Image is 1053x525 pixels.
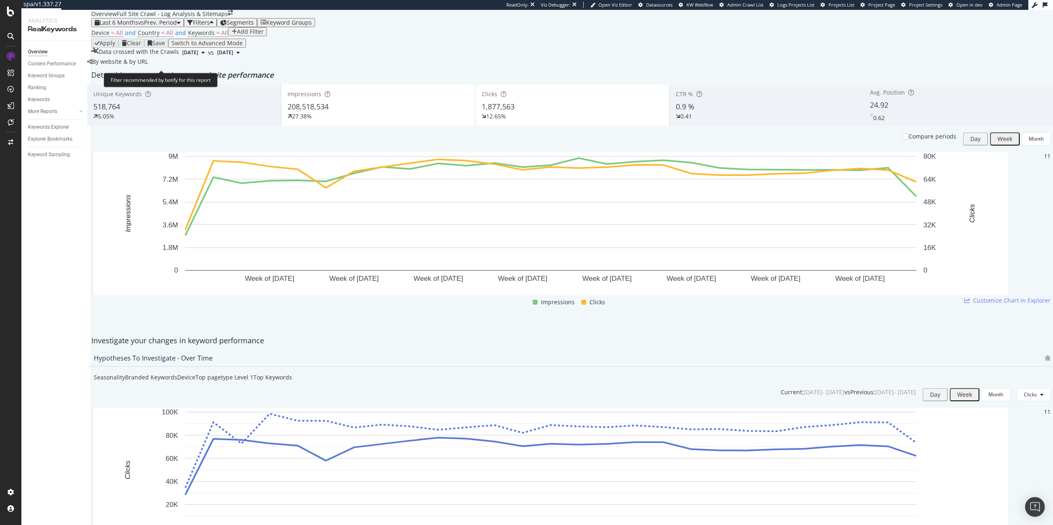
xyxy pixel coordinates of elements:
div: 12.65% [486,112,506,120]
span: vs Prev. Period [138,19,177,26]
div: 1 [1044,408,1047,416]
span: Customize Chart in Explorer [973,296,1051,305]
div: Data crossed with the Crawls [99,48,179,58]
a: More Reports [28,107,77,116]
span: 1,877,563 [482,102,515,111]
div: Ranking [28,83,46,92]
div: Clear [127,40,141,46]
button: Week [990,132,1020,146]
button: Day [963,132,988,146]
text: Week of [DATE] [582,275,632,282]
span: Open in dev [956,2,983,8]
span: = [161,29,165,37]
a: Admin Crawl List [719,2,763,8]
div: RealKeywords [28,25,84,34]
span: Datasources [646,2,673,8]
div: 1 [1047,152,1051,160]
div: ReadOnly: [506,2,529,8]
span: Logs Projects List [777,2,814,8]
div: Month [988,391,1003,398]
span: Device [91,29,109,37]
div: 0.62 [873,114,885,122]
div: 0.41 [680,112,692,120]
div: Overview [28,48,48,56]
text: 48K [923,198,936,206]
a: Datasources [638,2,673,8]
a: Keywords Explorer [28,123,85,132]
div: Keyword Groups [266,19,312,26]
span: 2025 Sep. 9th [182,49,198,56]
text: Week of [DATE] [751,275,800,282]
button: Save [144,39,168,48]
div: bug [1045,355,1051,361]
span: By website & by URL [92,58,148,65]
span: All [221,29,228,37]
div: Day [970,136,981,142]
span: Clicks [482,90,497,98]
div: Detect big movements in your [91,70,1053,81]
span: = [111,29,114,37]
div: Week [997,136,1012,142]
a: Open Viz Editor [590,2,632,8]
div: Switch to Advanced Mode [172,40,243,46]
text: Clicks [124,460,132,479]
text: 0 [923,266,927,274]
a: Customize Chart in Explorer [964,296,1051,305]
a: Content Performance [28,60,85,68]
div: Current: [781,388,804,396]
div: Top Keywords [253,373,292,382]
div: Open Intercom Messenger [1025,497,1045,517]
div: 1 [1047,408,1051,416]
svg: A chart. [94,152,1008,295]
text: Week of [DATE] [329,275,378,282]
div: vs Previous : [844,388,875,396]
div: Week [957,391,972,398]
button: Keyword Groups [257,18,315,27]
div: 1 [1044,152,1047,160]
span: Impressions [541,297,575,307]
div: Content Performance [28,60,76,68]
button: Last 6 MonthsvsPrev. Period [91,18,184,27]
div: Filter recommended by botify for this report [104,73,218,87]
span: Admin Crawl List [727,2,763,8]
span: Project Settings [909,2,942,8]
text: 7.2M [162,176,178,183]
button: Month [981,388,1010,401]
div: Keyword Groups [28,72,65,80]
div: More Reports [28,107,57,116]
div: Explorer Bookmarks [28,135,72,143]
div: 27.38% [292,112,312,120]
div: Analytics [28,16,84,25]
span: CTR % [676,90,693,98]
a: KW Webflow [679,2,713,8]
img: Equal [870,114,873,116]
span: = [216,29,220,37]
text: 16K [923,244,936,252]
div: Keywords Explorer [28,123,69,132]
text: 9M [168,153,178,160]
a: Project Settings [901,2,942,8]
div: Viz Debugger: [541,2,571,8]
text: 100K [162,408,178,416]
span: Country [138,29,160,37]
span: Clicks [1024,391,1037,398]
div: Compare periods [909,132,956,141]
a: Keyword Groups [28,72,85,80]
span: Projects List [828,2,854,8]
button: Day [923,388,948,401]
div: Investigate your changes in keyword performance [91,335,1053,346]
button: Segments [217,18,257,27]
a: Projects List [821,2,854,8]
span: vs [208,49,214,57]
text: 1.8M [162,244,178,252]
text: Week of [DATE] [413,275,463,282]
span: 518,764 [93,102,120,111]
div: Keyword Sampling [28,150,70,159]
div: Filters [193,19,210,26]
button: Week [950,388,979,401]
span: 0.9 % [676,102,694,111]
div: [DATE] - [DATE] [875,388,916,396]
text: 64K [923,176,936,183]
text: 5.4M [162,198,178,206]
